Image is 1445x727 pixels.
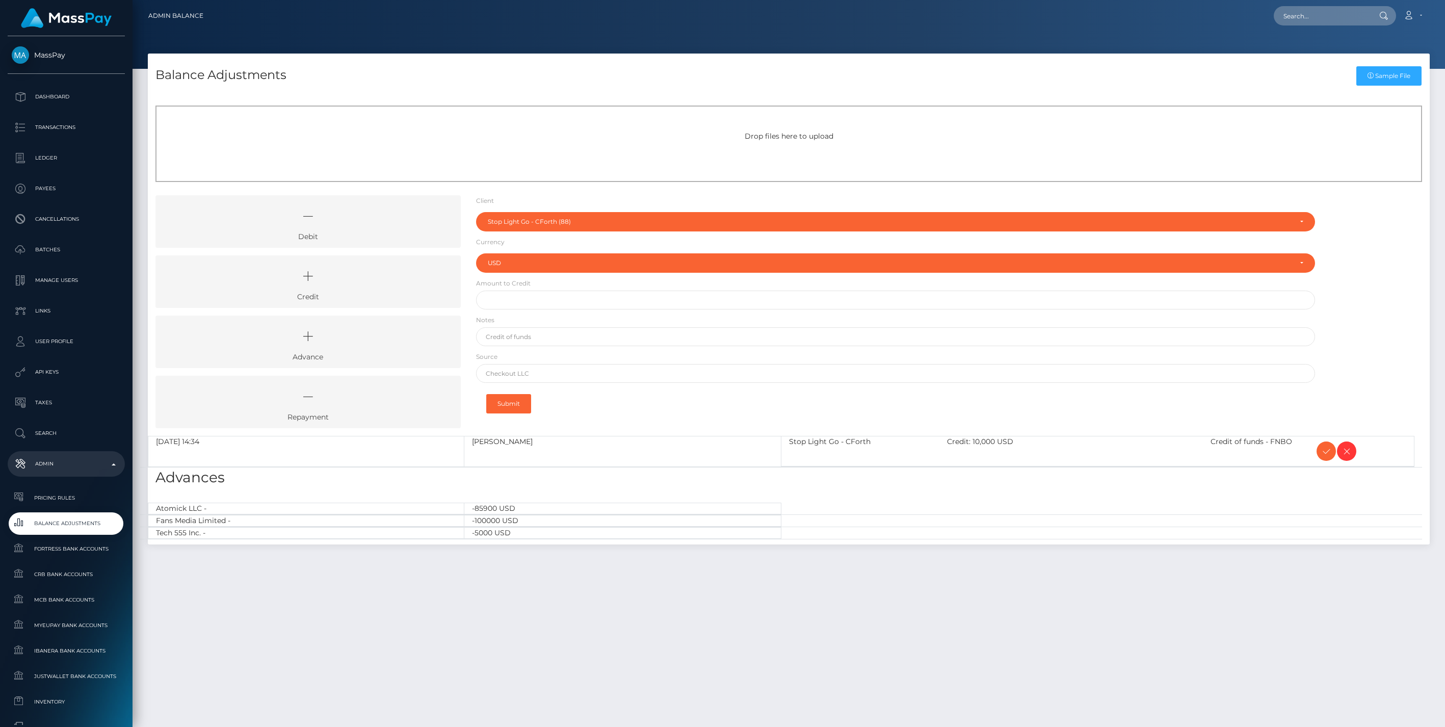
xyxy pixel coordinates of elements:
[8,145,125,171] a: Ledger
[12,670,121,682] span: JustWallet Bank Accounts
[12,212,121,227] p: Cancellations
[12,273,121,288] p: Manage Users
[8,487,125,509] a: Pricing Rules
[476,364,1316,383] input: Checkout LLC
[155,468,1422,487] h3: Advances
[148,436,464,467] div: [DATE] 14:34
[1203,436,1308,466] div: Credit of funds - FNBO
[8,84,125,110] a: Dashboard
[148,515,464,527] div: Fans Media Limited -
[464,515,781,527] div: -100000 USD
[8,359,125,385] a: API Keys
[12,334,121,349] p: User Profile
[12,456,121,472] p: Admin
[148,527,464,539] div: Tech 555 Inc. -
[12,517,121,529] span: Balance Adjustments
[12,181,121,196] p: Payees
[488,259,1292,267] div: USD
[464,527,781,539] div: -5000 USD
[476,253,1316,273] button: USD
[21,8,112,28] img: MassPay Logo
[745,132,833,141] span: Drop files here to upload
[12,696,121,708] span: Inventory
[8,691,125,713] a: Inventory
[8,115,125,140] a: Transactions
[476,212,1316,231] button: Stop Light Go - CForth (88)
[8,206,125,232] a: Cancellations
[12,365,121,380] p: API Keys
[12,568,121,580] span: CRB Bank Accounts
[12,645,121,657] span: Ibanera Bank Accounts
[12,594,121,606] span: MCB Bank Accounts
[8,268,125,293] a: Manage Users
[12,303,121,319] p: Links
[939,436,1203,466] div: Credit: 10,000 USD
[476,196,494,205] label: Client
[8,451,125,477] a: Admin
[464,503,781,514] div: -85900 USD
[8,640,125,662] a: Ibanera Bank Accounts
[486,394,531,413] button: Submit
[8,665,125,687] a: JustWallet Bank Accounts
[8,390,125,416] a: Taxes
[155,66,286,84] h4: Balance Adjustments
[8,614,125,636] a: MyEUPay Bank Accounts
[12,619,121,631] span: MyEUPay Bank Accounts
[476,352,497,361] label: Source
[476,316,494,325] label: Notes
[12,395,121,410] p: Taxes
[12,492,121,504] span: Pricing Rules
[148,5,203,27] a: Admin Balance
[12,89,121,105] p: Dashboard
[12,150,121,166] p: Ledger
[12,120,121,135] p: Transactions
[8,237,125,263] a: Batches
[464,436,781,467] div: [PERSON_NAME]
[12,242,121,257] p: Batches
[8,50,125,60] span: MassPay
[155,255,461,308] a: Credit
[476,238,505,247] label: Currency
[12,46,29,64] img: MassPay
[8,421,125,446] a: Search
[8,329,125,354] a: User Profile
[155,316,461,368] a: Advance
[8,176,125,201] a: Payees
[148,503,464,514] div: Atomick LLC -
[488,218,1292,226] div: Stop Light Go - CForth (88)
[12,543,121,555] span: Fortress Bank Accounts
[781,436,939,466] div: Stop Light Go - CForth
[8,298,125,324] a: Links
[8,512,125,534] a: Balance Adjustments
[1274,6,1370,25] input: Search...
[1356,66,1422,86] a: Sample File
[155,376,461,428] a: Repayment
[8,589,125,611] a: MCB Bank Accounts
[155,195,461,248] a: Debit
[8,563,125,585] a: CRB Bank Accounts
[476,327,1316,346] input: Credit of funds
[12,426,121,441] p: Search
[8,538,125,560] a: Fortress Bank Accounts
[476,279,531,288] label: Amount to Credit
